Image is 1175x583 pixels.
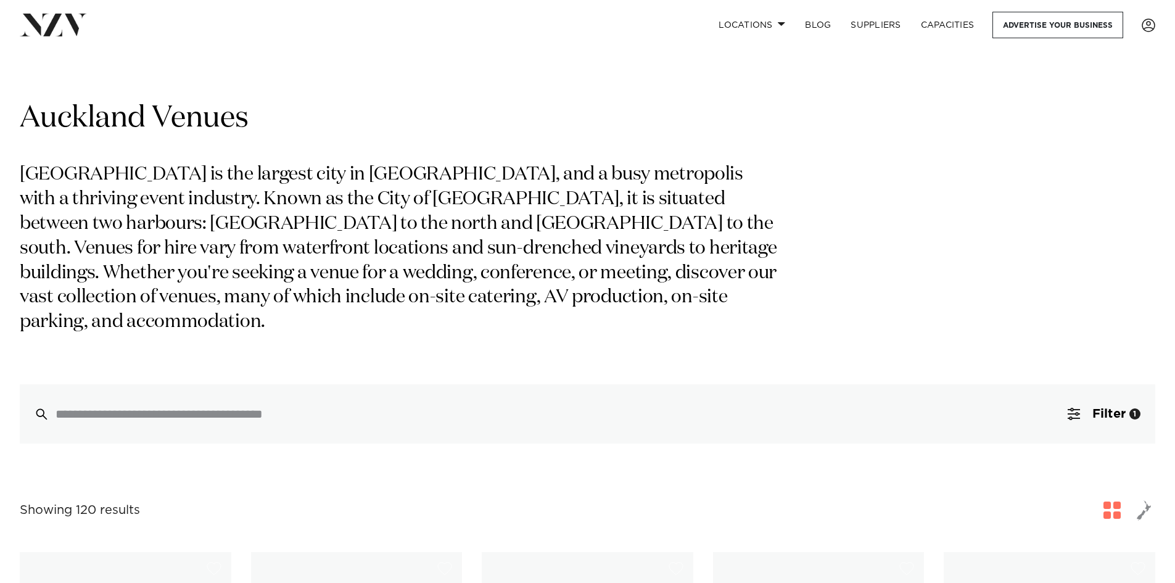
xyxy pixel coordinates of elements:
[1129,408,1140,420] div: 1
[20,14,87,36] img: nzv-logo.png
[709,12,795,38] a: Locations
[841,12,910,38] a: SUPPLIERS
[20,163,782,335] p: [GEOGRAPHIC_DATA] is the largest city in [GEOGRAPHIC_DATA], and a busy metropolis with a thriving...
[20,99,1155,138] h1: Auckland Venues
[1053,384,1155,444] button: Filter1
[911,12,984,38] a: Capacities
[1092,408,1126,420] span: Filter
[795,12,841,38] a: BLOG
[992,12,1123,38] a: Advertise your business
[20,501,140,520] div: Showing 120 results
